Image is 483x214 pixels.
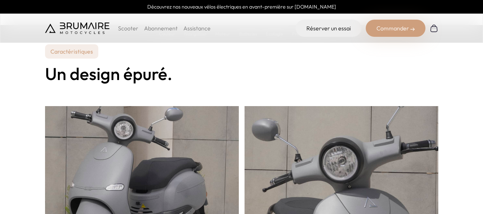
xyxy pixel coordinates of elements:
[430,24,438,33] img: Panier
[366,20,425,37] div: Commander
[118,24,138,33] p: Scooter
[45,23,109,34] img: Brumaire Motocycles
[45,64,438,83] h2: Un design épuré.
[296,20,361,37] a: Réserver un essai
[183,25,211,32] a: Assistance
[144,25,178,32] a: Abonnement
[410,27,415,31] img: right-arrow-2.png
[45,44,98,59] p: Caractéristiques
